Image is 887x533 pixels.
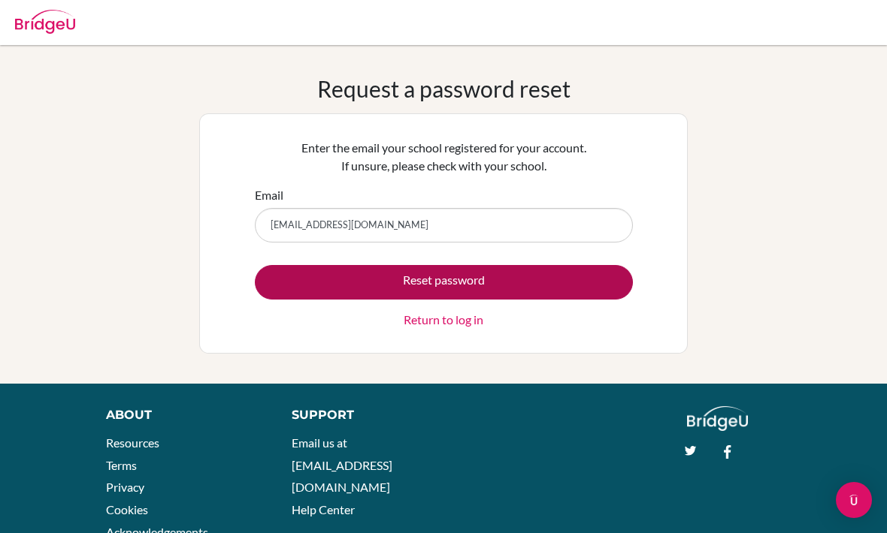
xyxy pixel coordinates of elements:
[106,480,144,494] a: Privacy
[106,435,159,450] a: Resources
[15,10,75,34] img: Bridge-U
[292,502,355,516] a: Help Center
[404,311,483,329] a: Return to log in
[255,265,633,300] button: Reset password
[317,75,571,102] h1: Request a password reset
[255,186,283,204] label: Email
[106,458,137,472] a: Terms
[106,502,148,516] a: Cookies
[687,406,748,431] img: logo_white@2x-f4f0deed5e89b7ecb1c2cc34c3e3d731f90f0f143d5ea2071677605dd97b5244.png
[292,435,392,494] a: Email us at [EMAIL_ADDRESS][DOMAIN_NAME]
[292,406,429,424] div: Support
[255,139,633,175] p: Enter the email your school registered for your account. If unsure, please check with your school.
[106,406,258,424] div: About
[836,482,872,518] div: Open Intercom Messenger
